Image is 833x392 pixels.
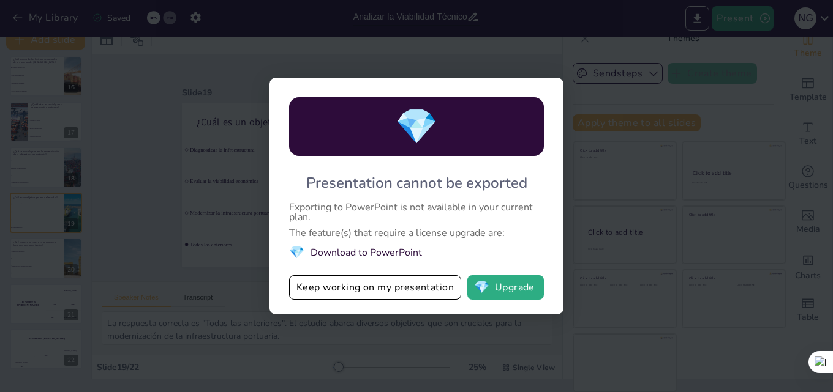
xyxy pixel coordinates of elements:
li: Download to PowerPoint [289,244,544,261]
span: diamond [395,103,438,150]
button: Keep working on my presentation [289,275,461,300]
span: diamond [474,281,489,294]
button: diamondUpgrade [467,275,544,300]
div: Exporting to PowerPoint is not available in your current plan. [289,202,544,222]
div: Presentation cannot be exported [306,173,527,193]
span: diamond [289,244,304,261]
div: The feature(s) that require a license upgrade are: [289,228,544,238]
